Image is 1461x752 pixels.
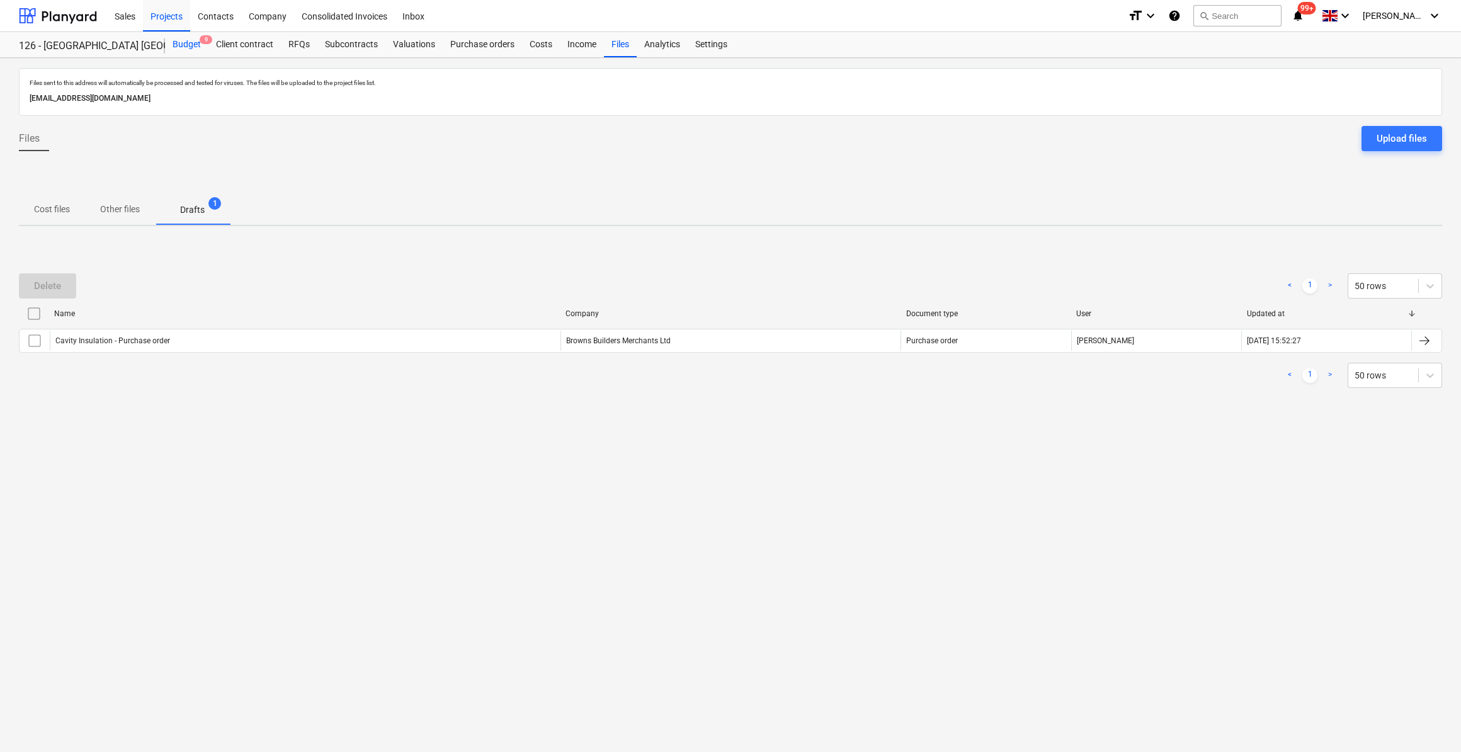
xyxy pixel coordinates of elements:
[443,32,522,57] a: Purchase orders
[19,131,40,146] span: Files
[317,32,385,57] a: Subcontracts
[1282,368,1297,383] a: Previous page
[54,309,555,318] div: Name
[906,309,1067,318] div: Document type
[566,309,896,318] div: Company
[1199,11,1209,21] span: search
[200,35,212,44] span: 9
[55,336,170,345] div: Cavity Insulation - Purchase order
[1363,11,1426,21] span: [PERSON_NAME]
[1071,331,1241,351] div: [PERSON_NAME]
[30,92,1431,105] p: [EMAIL_ADDRESS][DOMAIN_NAME]
[560,331,901,351] div: Browns Builders Merchants Ltd
[165,32,208,57] a: Budget9
[180,203,205,217] p: Drafts
[1247,309,1407,318] div: Updated at
[1302,278,1317,293] a: Page 1 is your current page
[1398,692,1461,752] iframe: Chat Widget
[1302,368,1317,383] a: Page 1 is your current page
[906,336,958,345] div: Purchase order
[1168,8,1181,23] i: Knowledge base
[385,32,443,57] a: Valuations
[1143,8,1158,23] i: keyboard_arrow_down
[281,32,317,57] a: RFQs
[604,32,637,57] a: Files
[1362,126,1442,151] button: Upload files
[522,32,560,57] a: Costs
[19,40,150,53] div: 126 - [GEOGRAPHIC_DATA] [GEOGRAPHIC_DATA]
[1128,8,1143,23] i: format_size
[1247,336,1301,345] div: [DATE] 15:52:27
[637,32,688,57] a: Analytics
[1322,278,1338,293] a: Next page
[165,32,208,57] div: Budget
[560,32,604,57] a: Income
[1282,278,1297,293] a: Previous page
[688,32,735,57] a: Settings
[1427,8,1442,23] i: keyboard_arrow_down
[1292,8,1304,23] i: notifications
[34,203,70,216] p: Cost files
[30,79,1431,87] p: Files sent to this address will automatically be processed and tested for viruses. The files will...
[208,197,221,210] span: 1
[100,203,140,216] p: Other files
[1193,5,1282,26] button: Search
[1322,368,1338,383] a: Next page
[208,32,281,57] a: Client contract
[1338,8,1353,23] i: keyboard_arrow_down
[1076,309,1237,318] div: User
[1377,130,1427,147] div: Upload files
[1298,2,1316,14] span: 99+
